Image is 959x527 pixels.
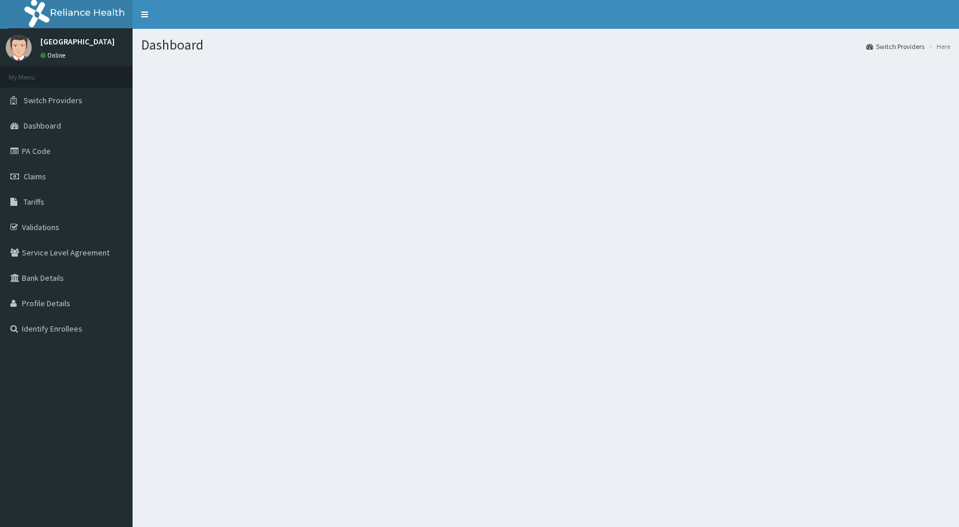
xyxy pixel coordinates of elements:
[24,121,61,131] span: Dashboard
[6,35,32,61] img: User Image
[24,95,82,106] span: Switch Providers
[40,51,68,59] a: Online
[866,42,924,51] a: Switch Providers
[24,171,46,182] span: Claims
[141,37,950,52] h1: Dashboard
[926,42,950,51] li: Here
[40,37,115,46] p: [GEOGRAPHIC_DATA]
[24,197,44,207] span: Tariffs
